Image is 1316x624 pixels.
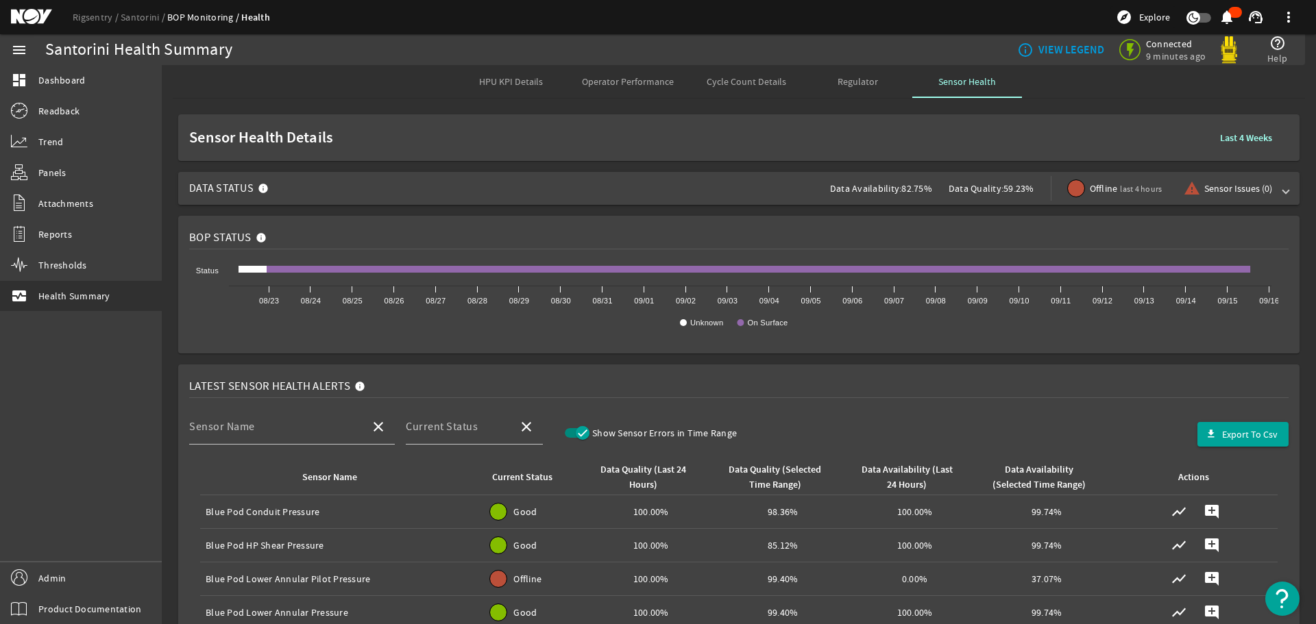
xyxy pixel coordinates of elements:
text: 09/11 [1051,297,1071,305]
span: Panels [38,166,66,179]
mat-icon: file_download [1206,429,1217,440]
div: Blue Pod Lower Annular Pilot Pressure [206,572,470,586]
text: 09/02 [676,297,696,305]
text: Status [196,266,219,275]
text: 09/06 [842,297,862,305]
text: 08/23 [259,297,279,305]
mat-icon: menu [11,42,27,58]
img: Yellowpod.svg [1215,36,1243,64]
span: Regulator [838,77,878,86]
mat-panel-title: Data Status [189,172,274,205]
mat-icon: support_agent [1247,9,1264,25]
div: Santorini Health Summary [45,43,232,57]
span: Sensor Issues (0) [1204,182,1272,195]
button: more_vert [1272,1,1305,34]
text: 09/05 [801,297,820,305]
text: 09/03 [718,297,738,305]
span: Readback [38,104,80,118]
div: Sensor Name [206,470,464,485]
span: 59.23% [1003,182,1034,195]
span: last 4 hours [1120,184,1162,195]
div: 100.00% [590,538,711,552]
span: Attachments [38,197,93,210]
mat-icon: add_comment [1204,571,1220,587]
span: Good [513,538,537,552]
text: 09/07 [884,297,904,305]
span: Data Quality: [949,182,1003,195]
text: 08/30 [551,297,571,305]
a: Health [241,11,270,24]
text: 09/01 [634,297,654,305]
div: 100.00% [590,505,711,519]
div: 99.74% [986,606,1107,619]
button: Sensor Issues (0) [1178,176,1278,201]
text: 08/25 [343,297,363,305]
div: Current Status [480,470,574,485]
span: Connected [1146,38,1206,50]
div: 100.00% [854,505,975,519]
mat-icon: close [518,419,535,435]
div: Blue Pod Lower Annular Pressure [206,606,470,619]
text: Unknown [690,319,723,327]
div: 85.12% [722,538,843,552]
button: Explore [1110,6,1175,28]
div: 99.40% [722,606,843,619]
text: 09/13 [1134,297,1154,305]
div: Data Availability (Last 24 Hours) [856,462,957,492]
text: 08/24 [301,297,321,305]
mat-icon: notifications [1219,9,1235,25]
div: Data Quality (Selected Time Range) [724,462,825,492]
mat-icon: add_comment [1204,537,1220,553]
div: Data Quality (Last 24 Hours) [592,462,693,492]
div: Sensor Name [302,470,357,485]
mat-label: Current Status [406,420,478,434]
span: Thresholds [38,258,87,272]
span: Dashboard [38,73,85,87]
button: Export To Csv [1197,422,1289,447]
span: Offline [513,572,541,586]
mat-icon: add_comment [1204,503,1220,520]
div: 100.00% [590,606,711,619]
a: BOP Monitoring [167,11,241,23]
div: 100.00% [854,606,975,619]
span: Good [513,606,537,619]
span: Help [1267,51,1287,65]
span: Offline [1090,182,1162,196]
a: Santorini [121,11,167,23]
text: 09/12 [1093,297,1112,305]
text: 09/10 [1009,297,1029,305]
div: 37.07% [986,572,1107,586]
mat-icon: help_outline [1269,35,1286,51]
span: Export To Csv [1222,427,1278,441]
div: 0.00% [854,572,975,586]
span: Cycle Count Details [707,77,786,86]
b: Last 4 Weeks [1220,132,1272,145]
span: Product Documentation [38,602,141,616]
text: 08/27 [426,297,446,305]
mat-icon: dashboard [11,72,27,88]
div: 100.00% [590,572,711,586]
mat-label: Sensor Name [189,420,255,434]
text: 08/26 [384,297,404,305]
mat-icon: add_comment [1204,604,1220,621]
mat-icon: show_chart [1171,604,1187,621]
div: Data Availability (Selected Time Range) [988,462,1089,492]
span: Reports [38,227,72,241]
text: 08/29 [509,297,529,305]
div: Data Quality (Selected Time Range) [722,462,838,492]
span: Health Summary [38,289,110,303]
button: Last 4 Weeks [1209,125,1283,150]
span: Latest Sensor Health Alerts [189,379,350,393]
text: 08/31 [592,297,612,305]
mat-icon: show_chart [1171,571,1187,587]
div: Data Availability (Selected Time Range) [986,462,1101,492]
mat-icon: info_outline [1017,42,1028,58]
div: Blue Pod HP Shear Pressure [206,538,470,552]
span: BOP Status [189,231,252,245]
span: Sensor Health [938,77,996,86]
button: VIEW LEGEND [1012,38,1110,62]
span: Sensor Health Details [189,131,1204,145]
a: Rigsentry [73,11,121,23]
div: Data Availability (Last 24 Hours) [854,462,969,492]
text: 09/15 [1217,297,1237,305]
